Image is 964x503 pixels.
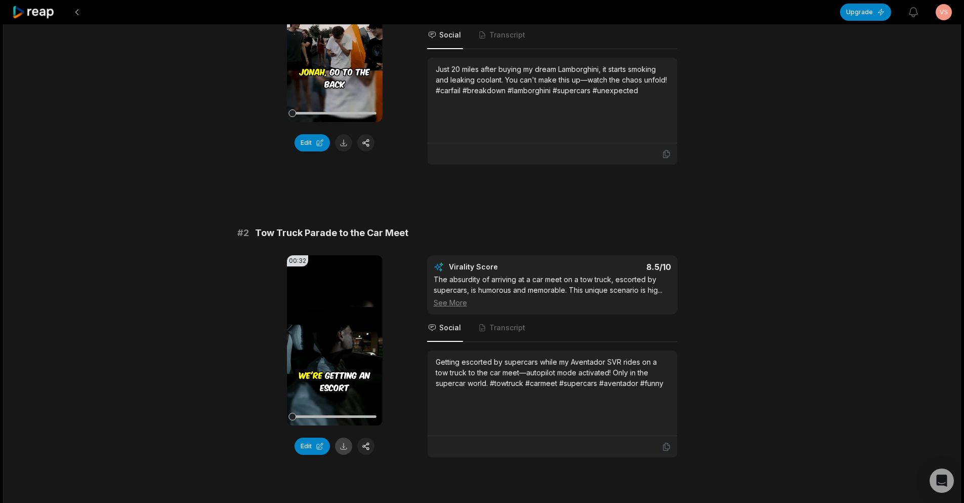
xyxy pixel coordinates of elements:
span: Social [439,30,461,40]
span: Tow Truck Parade to the Car Meet [255,226,408,240]
div: Just 20 miles after buying my dream Lamborghini, it starts smoking and leaking coolant. You can't... [436,64,669,96]
button: Edit [295,134,330,151]
video: Your browser does not support mp4 format. [287,255,383,425]
div: Open Intercom Messenger [930,469,954,493]
nav: Tabs [427,315,678,342]
span: Transcript [489,30,525,40]
span: Social [439,323,461,333]
div: 8.5 /10 [562,262,671,272]
div: See More [434,297,671,308]
div: The absurdity of arriving at a car meet on a tow truck, escorted by supercars, is humorous and me... [434,274,671,308]
span: # 2 [237,226,249,240]
button: Upgrade [840,4,891,21]
span: Transcript [489,323,525,333]
div: Virality Score [449,262,558,272]
nav: Tabs [427,22,678,49]
div: Getting escorted by supercars while my Aventador SVR rides on a tow truck to the car meet—autopil... [436,357,669,389]
button: Edit [295,438,330,455]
